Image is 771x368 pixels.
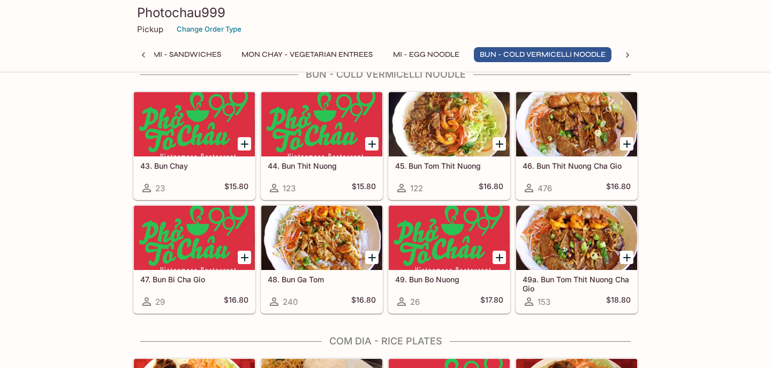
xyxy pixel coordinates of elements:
span: 122 [410,183,423,193]
button: Add 47. Bun Bi Cha Gio [238,251,251,264]
h5: $16.80 [351,295,376,308]
button: Add 43. Bun Chay [238,137,251,151]
h5: 49a. Bun Tom Thit Nuong Cha Gio [523,275,631,292]
div: 46. Bun Thit Nuong Cha Gio [516,92,637,156]
a: 48. Bun Ga Tom240$16.80 [261,205,383,313]
button: Banh Mi - Sandwiches [124,47,227,62]
span: 123 [283,183,296,193]
h5: 44. Bun Thit Nuong [268,161,376,170]
span: 26 [410,297,420,307]
button: Add 46. Bun Thit Nuong Cha Gio [620,137,633,151]
h5: 48. Bun Ga Tom [268,275,376,284]
a: 44. Bun Thit Nuong123$15.80 [261,92,383,200]
a: 43. Bun Chay23$15.80 [133,92,255,200]
h3: Photochau999 [137,4,634,21]
h5: 49. Bun Bo Nuong [395,275,503,284]
h5: 47. Bun Bi Cha Gio [140,275,248,284]
div: 43. Bun Chay [134,92,255,156]
div: 49a. Bun Tom Thit Nuong Cha Gio [516,206,637,270]
h5: $16.80 [224,295,248,308]
button: Add 48. Bun Ga Tom [365,251,379,264]
h5: $18.80 [606,295,631,308]
h5: 45. Bun Tom Thit Nuong [395,161,503,170]
span: 240 [283,297,298,307]
div: 48. Bun Ga Tom [261,206,382,270]
div: 44. Bun Thit Nuong [261,92,382,156]
h4: Com Dia - Rice Plates [133,335,638,347]
p: Pickup [137,24,163,34]
button: Add 49. Bun Bo Nuong [493,251,506,264]
h4: Bun - Cold Vermicelli Noodle [133,69,638,80]
span: 153 [538,297,550,307]
span: 476 [538,183,552,193]
h5: 43. Bun Chay [140,161,248,170]
h5: $16.80 [479,182,503,194]
span: 23 [155,183,165,193]
button: Add 45. Bun Tom Thit Nuong [493,137,506,151]
span: 29 [155,297,165,307]
a: 46. Bun Thit Nuong Cha Gio476$16.80 [516,92,638,200]
h5: 46. Bun Thit Nuong Cha Gio [523,161,631,170]
a: 49a. Bun Tom Thit Nuong Cha Gio153$18.80 [516,205,638,313]
div: 49. Bun Bo Nuong [389,206,510,270]
button: Mi - Egg Noodle [387,47,465,62]
button: Mon Chay - Vegetarian Entrees [236,47,379,62]
button: Add 49a. Bun Tom Thit Nuong Cha Gio [620,251,633,264]
a: 47. Bun Bi Cha Gio29$16.80 [133,205,255,313]
h5: $15.80 [224,182,248,194]
a: 49. Bun Bo Nuong26$17.80 [388,205,510,313]
div: 45. Bun Tom Thit Nuong [389,92,510,156]
button: Change Order Type [172,21,246,37]
h5: $17.80 [480,295,503,308]
h5: $15.80 [352,182,376,194]
div: 47. Bun Bi Cha Gio [134,206,255,270]
a: 45. Bun Tom Thit Nuong122$16.80 [388,92,510,200]
button: Bun - Cold Vermicelli Noodle [474,47,611,62]
h5: $16.80 [606,182,631,194]
button: Add 44. Bun Thit Nuong [365,137,379,151]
